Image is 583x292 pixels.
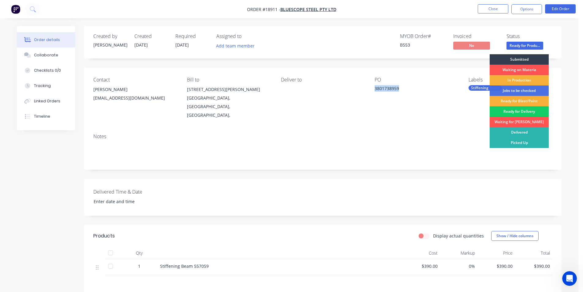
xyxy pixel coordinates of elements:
[490,85,549,96] div: Jobs to be checked
[34,68,61,73] div: Checklists 0/0
[93,94,177,102] div: [EMAIL_ADDRESS][DOMAIN_NAME]
[491,231,539,241] button: Show / Hide columns
[34,98,60,104] div: Linked Orders
[187,94,271,119] div: [GEOGRAPHIC_DATA], [GEOGRAPHIC_DATA], [GEOGRAPHIC_DATA],
[453,42,490,49] span: No
[175,42,189,48] span: [DATE]
[490,96,549,106] div: Ready for Blast/Paint
[17,109,75,124] button: Timeline
[480,263,513,269] span: $390.00
[247,6,280,12] span: Order #18911 -
[93,33,127,39] div: Created by
[17,47,75,63] button: Collaborate
[89,197,166,206] input: Enter date and time
[34,83,51,89] div: Tracking
[213,42,258,50] button: Add team member
[506,42,543,51] button: Ready for Produ...
[187,85,271,94] div: [STREET_ADDRESS][PERSON_NAME]
[375,77,458,83] div: PO
[93,134,552,139] div: Notes
[17,78,75,93] button: Tracking
[453,33,499,39] div: Invoiced
[375,85,451,94] div: 3801738959
[34,52,58,58] div: Collaborate
[511,4,542,14] button: Options
[175,33,209,39] div: Required
[93,232,115,240] div: Products
[280,6,336,12] a: BlueScope Steel Pty Ltd
[490,117,549,127] div: Waiting for [PERSON_NAME]
[138,263,140,269] span: 1
[121,247,158,259] div: Qty
[93,188,170,195] label: Delivered Time & Date
[405,263,438,269] span: $390.00
[400,33,446,39] div: MYOB Order #
[506,33,552,39] div: Status
[440,247,478,259] div: Markup
[400,42,446,48] div: B553
[515,247,553,259] div: Total
[490,138,549,148] div: Picked Up
[17,63,75,78] button: Checklists 0/0
[518,263,550,269] span: $390.00
[443,263,475,269] span: 0%
[93,85,177,105] div: [PERSON_NAME][EMAIL_ADDRESS][DOMAIN_NAME]
[545,4,576,13] button: Edit Order
[477,247,515,259] div: Price
[490,75,549,85] div: In Production
[506,42,543,49] span: Ready for Produ...
[187,85,271,119] div: [STREET_ADDRESS][PERSON_NAME][GEOGRAPHIC_DATA], [GEOGRAPHIC_DATA], [GEOGRAPHIC_DATA],
[216,42,258,50] button: Add team member
[469,77,552,83] div: Labels
[17,93,75,109] button: Linked Orders
[93,77,177,83] div: Contact
[562,271,577,286] iframe: Intercom live chat
[216,33,278,39] div: Assigned to
[93,85,177,94] div: [PERSON_NAME]
[469,85,502,91] div: Stiffening Beam
[433,233,484,239] label: Display actual quantities
[11,5,20,14] img: Factory
[281,77,365,83] div: Deliver to
[17,32,75,47] button: Order details
[402,247,440,259] div: Cost
[134,42,148,48] span: [DATE]
[490,106,549,117] div: Ready for Delivery
[490,65,549,75] div: Waiting on Materia
[34,37,60,43] div: Order details
[134,33,168,39] div: Created
[34,114,50,119] div: Timeline
[187,77,271,83] div: Bill to
[160,263,209,269] span: Stiffening Beam 557059
[490,127,549,138] div: Delivered
[93,42,127,48] div: [PERSON_NAME]
[490,54,549,65] div: Submitted
[478,4,508,13] button: Close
